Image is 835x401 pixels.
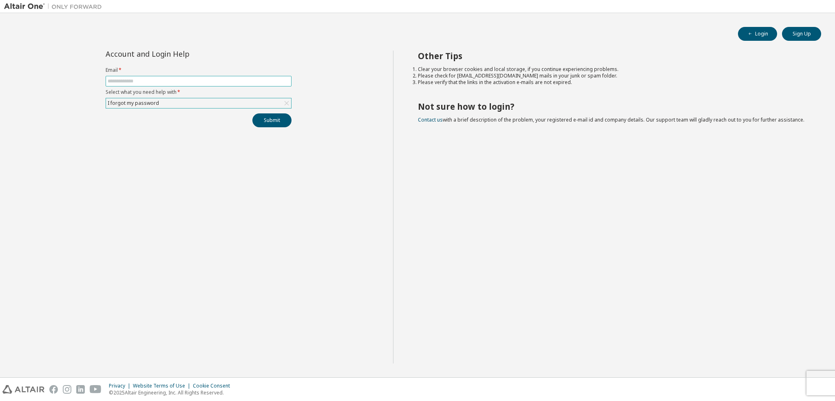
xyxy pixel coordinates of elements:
a: Contact us [418,116,443,123]
div: Account and Login Help [106,51,254,57]
h2: Other Tips [418,51,807,61]
span: with a brief description of the problem, your registered e-mail id and company details. Our suppo... [418,116,804,123]
img: Altair One [4,2,106,11]
img: instagram.svg [63,385,71,394]
p: © 2025 Altair Engineering, Inc. All Rights Reserved. [109,389,235,396]
img: altair_logo.svg [2,385,44,394]
div: I forgot my password [106,98,291,108]
label: Email [106,67,292,73]
img: linkedin.svg [76,385,85,394]
div: Cookie Consent [193,383,235,389]
img: youtube.svg [90,385,102,394]
h2: Not sure how to login? [418,101,807,112]
button: Sign Up [782,27,821,41]
li: Clear your browser cookies and local storage, if you continue experiencing problems. [418,66,807,73]
label: Select what you need help with [106,89,292,95]
button: Login [738,27,777,41]
li: Please check for [EMAIL_ADDRESS][DOMAIN_NAME] mails in your junk or spam folder. [418,73,807,79]
button: Submit [252,113,292,127]
div: Website Terms of Use [133,383,193,389]
img: facebook.svg [49,385,58,394]
div: I forgot my password [106,99,160,108]
li: Please verify that the links in the activation e-mails are not expired. [418,79,807,86]
div: Privacy [109,383,133,389]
